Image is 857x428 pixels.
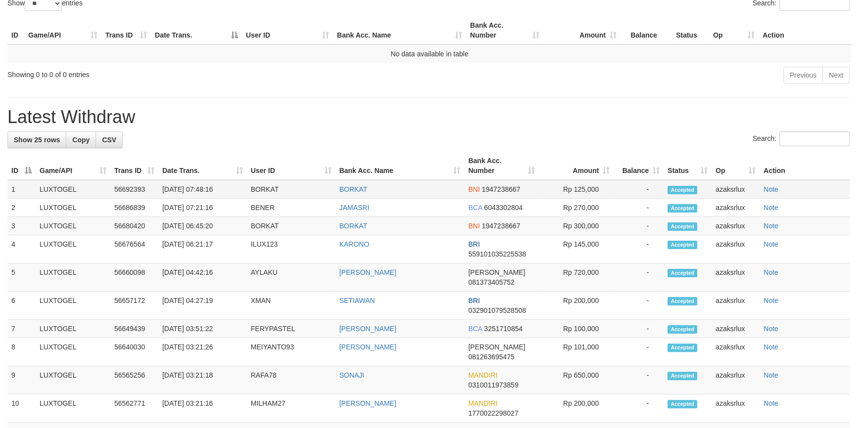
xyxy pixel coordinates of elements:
[72,136,90,144] span: Copy
[36,199,110,217] td: LUXTOGEL
[468,268,525,276] span: [PERSON_NAME]
[484,325,523,333] span: Copy 3251710854 to clipboard
[158,152,247,180] th: Date Trans.: activate to sort column ascending
[468,204,482,212] span: BCA
[339,343,396,351] a: [PERSON_NAME]
[763,371,778,379] a: Note
[36,292,110,320] td: LUXTOGEL
[539,320,614,338] td: Rp 100,000
[667,241,697,249] span: Accepted
[712,199,760,217] td: azaksrlux
[36,217,110,235] td: LUXTOGEL
[7,235,36,263] td: 4
[763,185,778,193] a: Note
[36,235,110,263] td: LUXTOGEL
[339,297,375,304] a: SETIAWAN
[664,152,712,180] th: Status: activate to sort column ascending
[763,204,778,212] a: Note
[667,343,697,352] span: Accepted
[712,338,760,366] td: azaksrlux
[36,263,110,292] td: LUXTOGEL
[539,180,614,199] td: Rp 125,000
[763,343,778,351] a: Note
[753,131,850,146] label: Search:
[539,199,614,217] td: Rp 270,000
[339,268,396,276] a: [PERSON_NAME]
[101,16,151,44] th: Trans ID: activate to sort column ascending
[614,366,664,394] td: -
[110,152,158,180] th: Trans ID: activate to sort column ascending
[247,217,335,235] td: BORKAT
[95,131,123,148] a: CSV
[667,186,697,194] span: Accepted
[614,152,664,180] th: Balance: activate to sort column ascending
[614,394,664,423] td: -
[759,16,852,44] th: Action
[7,292,36,320] td: 6
[539,394,614,423] td: Rp 200,000
[158,292,247,320] td: [DATE] 04:27:19
[36,394,110,423] td: LUXTOGEL
[464,152,539,180] th: Bank Acc. Number: activate to sort column ascending
[468,343,525,351] span: [PERSON_NAME]
[36,152,110,180] th: Game/API: activate to sort column ascending
[712,152,760,180] th: Op: activate to sort column ascending
[7,199,36,217] td: 2
[247,338,335,366] td: MEIYANTO93
[482,222,521,230] span: Copy 1947238667 to clipboard
[7,16,24,44] th: ID
[110,292,158,320] td: 56657172
[539,338,614,366] td: Rp 101,000
[339,399,396,407] a: [PERSON_NAME]
[482,185,521,193] span: Copy 1947238667 to clipboard
[763,297,778,304] a: Note
[468,297,479,304] span: BRI
[7,66,350,80] div: Showing 0 to 0 of 0 entries
[468,371,497,379] span: MANDIRI
[712,180,760,199] td: azaksrlux
[614,292,664,320] td: -
[712,263,760,292] td: azaksrlux
[102,136,116,144] span: CSV
[763,399,778,407] a: Note
[468,325,482,333] span: BCA
[7,263,36,292] td: 5
[614,180,664,199] td: -
[158,366,247,394] td: [DATE] 03:21:18
[247,235,335,263] td: ILUX123
[468,222,479,230] span: BNI
[339,222,368,230] a: BORKAT
[158,338,247,366] td: [DATE] 03:21:26
[339,204,370,212] a: JAMASRI
[7,44,852,63] td: No data available in table
[158,180,247,199] td: [DATE] 07:48:16
[36,180,110,199] td: LUXTOGEL
[539,152,614,180] th: Amount: activate to sort column ascending
[614,338,664,366] td: -
[333,16,466,44] th: Bank Acc. Name: activate to sort column ascending
[24,16,101,44] th: Game/API: activate to sort column ascending
[468,399,497,407] span: MANDIRI
[614,263,664,292] td: -
[14,136,60,144] span: Show 25 rows
[667,204,697,213] span: Accepted
[614,199,664,217] td: -
[7,366,36,394] td: 9
[468,353,514,361] span: Copy 081263695475 to clipboard
[763,240,778,248] a: Note
[667,222,697,231] span: Accepted
[468,409,518,417] span: Copy 1770022298027 to clipboard
[339,240,370,248] a: KARONO
[667,325,697,334] span: Accepted
[247,199,335,217] td: BENER
[36,320,110,338] td: LUXTOGEL
[110,180,158,199] td: 56692393
[822,67,850,84] a: Next
[110,338,158,366] td: 56640030
[7,394,36,423] td: 10
[672,16,709,44] th: Status
[468,250,526,258] span: Copy 559101035225538 to clipboard
[110,217,158,235] td: 56680420
[712,394,760,423] td: azaksrlux
[339,325,396,333] a: [PERSON_NAME]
